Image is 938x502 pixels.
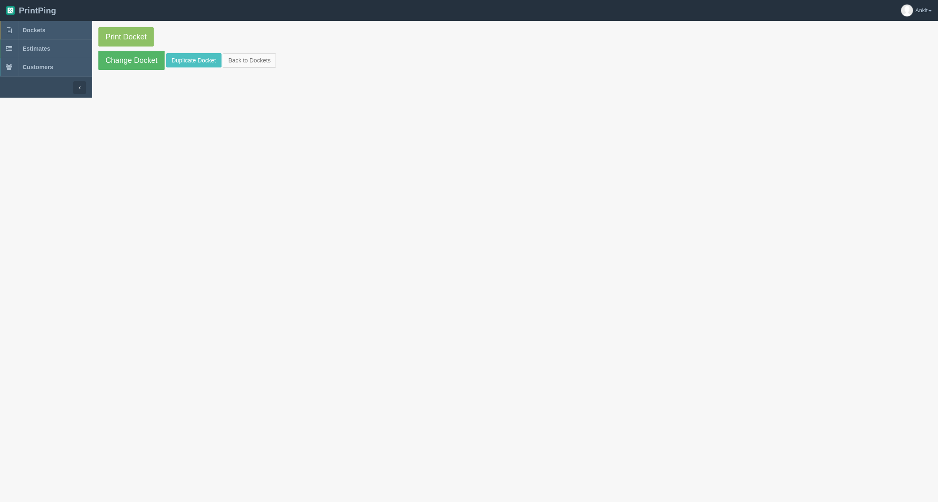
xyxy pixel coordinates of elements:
[166,53,222,67] a: Duplicate Docket
[901,5,913,16] img: avatar_default-7531ab5dedf162e01f1e0bb0964e6a185e93c5c22dfe317fb01d7f8cd2b1632c.jpg
[98,27,154,47] a: Print Docket
[23,27,45,34] span: Dockets
[23,45,50,52] span: Estimates
[6,6,15,15] img: logo-3e63b451c926e2ac314895c53de4908e5d424f24456219fb08d385ab2e579770.png
[23,64,53,70] span: Customers
[223,53,276,67] a: Back to Dockets
[98,51,165,70] a: Change Docket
